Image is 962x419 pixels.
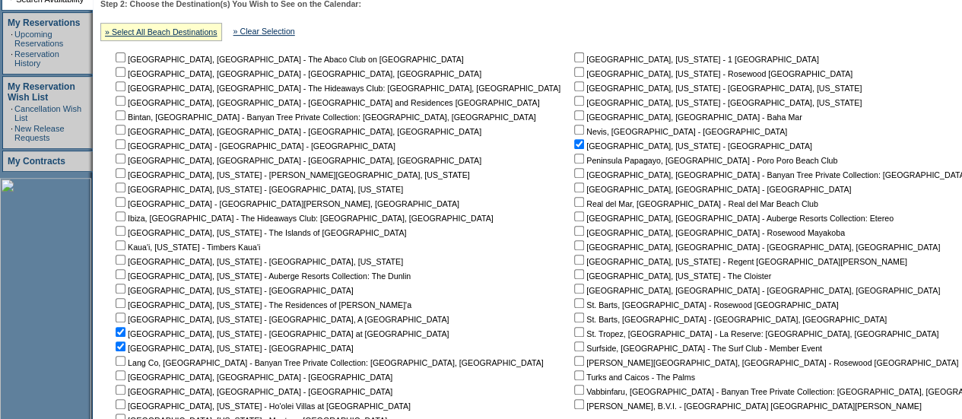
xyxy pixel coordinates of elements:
nobr: Nevis, [GEOGRAPHIC_DATA] - [GEOGRAPHIC_DATA] [571,127,787,136]
td: · [11,104,13,122]
nobr: [GEOGRAPHIC_DATA], [GEOGRAPHIC_DATA] - The Hideaways Club: [GEOGRAPHIC_DATA], [GEOGRAPHIC_DATA] [113,84,560,93]
nobr: [GEOGRAPHIC_DATA], [US_STATE] - [PERSON_NAME][GEOGRAPHIC_DATA], [US_STATE] [113,170,470,179]
nobr: [GEOGRAPHIC_DATA], [US_STATE] - [GEOGRAPHIC_DATA], [US_STATE] [113,185,403,194]
nobr: [GEOGRAPHIC_DATA], [GEOGRAPHIC_DATA] - The Abaco Club on [GEOGRAPHIC_DATA] [113,55,464,64]
nobr: [GEOGRAPHIC_DATA], [US_STATE] - Regent [GEOGRAPHIC_DATA][PERSON_NAME] [571,257,907,266]
nobr: St. Tropez, [GEOGRAPHIC_DATA] - La Reserve: [GEOGRAPHIC_DATA], [GEOGRAPHIC_DATA] [571,329,938,338]
td: · [11,49,13,68]
nobr: [GEOGRAPHIC_DATA], [GEOGRAPHIC_DATA] - [GEOGRAPHIC_DATA], [GEOGRAPHIC_DATA] [571,286,940,295]
nobr: [GEOGRAPHIC_DATA], [US_STATE] - [GEOGRAPHIC_DATA], [US_STATE] [571,98,862,107]
nobr: Real del Mar, [GEOGRAPHIC_DATA] - Real del Mar Beach Club [571,199,818,208]
nobr: [GEOGRAPHIC_DATA], [US_STATE] - The Islands of [GEOGRAPHIC_DATA] [113,228,406,237]
nobr: Turks and Caicos - The Palms [571,373,695,382]
nobr: [GEOGRAPHIC_DATA], [GEOGRAPHIC_DATA] - [GEOGRAPHIC_DATA] [113,373,392,382]
nobr: [GEOGRAPHIC_DATA] - [GEOGRAPHIC_DATA] - [GEOGRAPHIC_DATA] [113,141,395,151]
a: Cancellation Wish List [14,104,81,122]
nobr: [GEOGRAPHIC_DATA], [GEOGRAPHIC_DATA] - [GEOGRAPHIC_DATA] and Residences [GEOGRAPHIC_DATA] [113,98,539,107]
nobr: St. Barts, [GEOGRAPHIC_DATA] - [GEOGRAPHIC_DATA], [GEOGRAPHIC_DATA] [571,315,887,324]
nobr: [GEOGRAPHIC_DATA], [US_STATE] - The Residences of [PERSON_NAME]'a [113,300,411,309]
nobr: Bintan, [GEOGRAPHIC_DATA] - Banyan Tree Private Collection: [GEOGRAPHIC_DATA], [GEOGRAPHIC_DATA] [113,113,536,122]
nobr: [GEOGRAPHIC_DATA], [GEOGRAPHIC_DATA] - [GEOGRAPHIC_DATA] [113,387,392,396]
td: · [11,30,13,48]
nobr: [GEOGRAPHIC_DATA], [US_STATE] - [GEOGRAPHIC_DATA] at [GEOGRAPHIC_DATA] [113,329,449,338]
nobr: [GEOGRAPHIC_DATA], [US_STATE] - 1 [GEOGRAPHIC_DATA] [571,55,819,64]
nobr: [PERSON_NAME][GEOGRAPHIC_DATA], [GEOGRAPHIC_DATA] - Rosewood [GEOGRAPHIC_DATA] [571,358,958,367]
a: My Reservation Wish List [8,81,75,103]
nobr: [PERSON_NAME], B.V.I. - [GEOGRAPHIC_DATA] [GEOGRAPHIC_DATA][PERSON_NAME] [571,402,922,411]
nobr: Surfside, [GEOGRAPHIC_DATA] - The Surf Club - Member Event [571,344,822,353]
nobr: [GEOGRAPHIC_DATA], [US_STATE] - [GEOGRAPHIC_DATA], [US_STATE] [571,84,862,93]
nobr: [GEOGRAPHIC_DATA], [US_STATE] - [GEOGRAPHIC_DATA] [113,344,354,353]
nobr: [GEOGRAPHIC_DATA], [US_STATE] - Ho'olei Villas at [GEOGRAPHIC_DATA] [113,402,411,411]
nobr: [GEOGRAPHIC_DATA], [GEOGRAPHIC_DATA] - Auberge Resorts Collection: Etereo [571,214,894,223]
nobr: Ibiza, [GEOGRAPHIC_DATA] - The Hideaways Club: [GEOGRAPHIC_DATA], [GEOGRAPHIC_DATA] [113,214,494,223]
nobr: St. Barts, [GEOGRAPHIC_DATA] - Rosewood [GEOGRAPHIC_DATA] [571,300,838,309]
nobr: [GEOGRAPHIC_DATA], [GEOGRAPHIC_DATA] - [GEOGRAPHIC_DATA], [GEOGRAPHIC_DATA] [571,243,940,252]
nobr: [GEOGRAPHIC_DATA], [US_STATE] - [GEOGRAPHIC_DATA] [571,141,812,151]
nobr: Peninsula Papagayo, [GEOGRAPHIC_DATA] - Poro Poro Beach Club [571,156,837,165]
nobr: [GEOGRAPHIC_DATA], [US_STATE] - Auberge Resorts Collection: The Dunlin [113,271,411,281]
nobr: [GEOGRAPHIC_DATA], [US_STATE] - [GEOGRAPHIC_DATA] [113,286,354,295]
a: My Contracts [8,156,65,167]
nobr: [GEOGRAPHIC_DATA], [US_STATE] - The Cloister [571,271,771,281]
nobr: [GEOGRAPHIC_DATA], [GEOGRAPHIC_DATA] - [GEOGRAPHIC_DATA], [GEOGRAPHIC_DATA] [113,156,481,165]
a: » Select All Beach Destinations [105,27,217,37]
a: Reservation History [14,49,59,68]
nobr: [GEOGRAPHIC_DATA], [GEOGRAPHIC_DATA] - Rosewood Mayakoba [571,228,845,237]
a: » Clear Selection [233,27,295,36]
nobr: [GEOGRAPHIC_DATA], [US_STATE] - Rosewood [GEOGRAPHIC_DATA] [571,69,852,78]
a: Upcoming Reservations [14,30,63,48]
nobr: [GEOGRAPHIC_DATA], [US_STATE] - [GEOGRAPHIC_DATA], A [GEOGRAPHIC_DATA] [113,315,449,324]
nobr: [GEOGRAPHIC_DATA] - [GEOGRAPHIC_DATA][PERSON_NAME], [GEOGRAPHIC_DATA] [113,199,459,208]
nobr: Lang Co, [GEOGRAPHIC_DATA] - Banyan Tree Private Collection: [GEOGRAPHIC_DATA], [GEOGRAPHIC_DATA] [113,358,544,367]
nobr: [GEOGRAPHIC_DATA], [GEOGRAPHIC_DATA] - [GEOGRAPHIC_DATA] [571,185,851,194]
nobr: [GEOGRAPHIC_DATA], [GEOGRAPHIC_DATA] - Baha Mar [571,113,802,122]
nobr: [GEOGRAPHIC_DATA], [GEOGRAPHIC_DATA] - [GEOGRAPHIC_DATA], [GEOGRAPHIC_DATA] [113,69,481,78]
nobr: [GEOGRAPHIC_DATA], [GEOGRAPHIC_DATA] - [GEOGRAPHIC_DATA], [GEOGRAPHIC_DATA] [113,127,481,136]
a: New Release Requests [14,124,64,142]
nobr: [GEOGRAPHIC_DATA], [US_STATE] - [GEOGRAPHIC_DATA], [US_STATE] [113,257,403,266]
td: · [11,124,13,142]
nobr: Kaua'i, [US_STATE] - Timbers Kaua'i [113,243,260,252]
a: My Reservations [8,17,80,28]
